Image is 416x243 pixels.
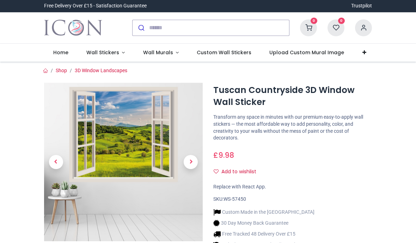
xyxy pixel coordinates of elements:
a: Wall Stickers [77,44,134,62]
button: Add to wishlistAdd to wishlist [213,166,262,178]
a: 0 [300,24,317,30]
span: £ [213,150,234,160]
button: Submit [133,20,149,36]
img: Icon Wall Stickers [44,18,102,38]
a: Wall Murals [134,44,188,62]
span: Wall Murals [143,49,173,56]
span: Next [184,155,198,169]
span: Previous [49,155,63,169]
span: WS-57450 [224,196,246,202]
span: Home [53,49,68,56]
div: Replace with React App. [213,183,372,191]
i: Add to wishlist [214,169,219,174]
h1: Tuscan Countryside 3D Window Wall Sticker [213,84,372,108]
p: Transform any space in minutes with our premium easy-to-apply wall stickers — the most affordable... [213,114,372,141]
img: Tuscan Countryside 3D Window Wall Sticker [44,83,203,241]
a: Previous [44,106,68,217]
a: Next [179,106,203,217]
li: Free Tracked 48 Delivery Over £15 [213,230,314,238]
a: Trustpilot [351,2,372,10]
div: Free Delivery Over £15 - Satisfaction Guarantee [44,2,147,10]
sup: 0 [338,18,345,24]
span: Upload Custom Mural Image [269,49,344,56]
a: Shop [56,68,67,73]
a: 0 [328,24,344,30]
li: 30 Day Money Back Guarantee [213,219,314,227]
span: Wall Stickers [86,49,119,56]
span: 9.98 [218,150,234,160]
li: Custom Made in the [GEOGRAPHIC_DATA] [213,208,314,216]
sup: 0 [311,18,317,24]
div: SKU: [213,196,372,203]
a: Logo of Icon Wall Stickers [44,18,102,38]
a: 3D Window Landscapes [75,68,127,73]
span: Custom Wall Stickers [197,49,251,56]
